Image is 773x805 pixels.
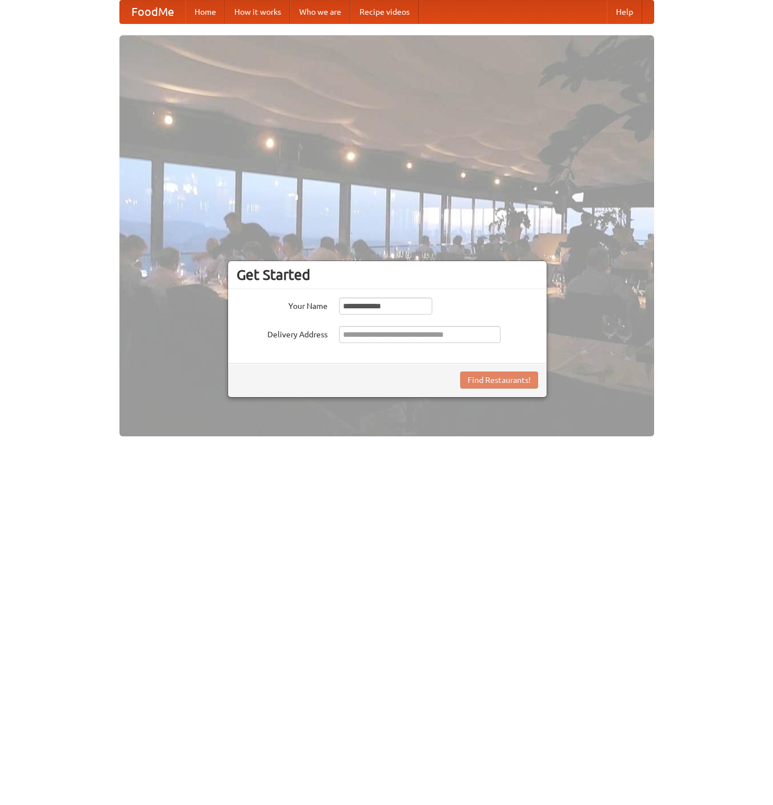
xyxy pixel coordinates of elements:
[225,1,290,23] a: How it works
[237,326,328,340] label: Delivery Address
[185,1,225,23] a: Home
[237,266,538,283] h3: Get Started
[290,1,350,23] a: Who we are
[607,1,642,23] a: Help
[350,1,419,23] a: Recipe videos
[460,371,538,389] button: Find Restaurants!
[120,1,185,23] a: FoodMe
[237,298,328,312] label: Your Name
